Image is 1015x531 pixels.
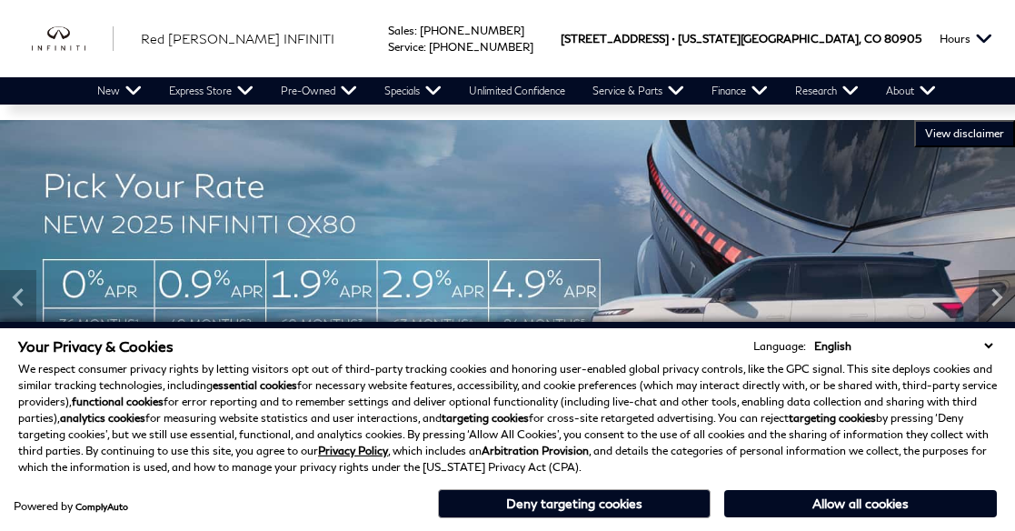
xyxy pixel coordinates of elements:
[84,77,950,105] nav: Main Navigation
[155,77,267,105] a: Express Store
[141,29,334,48] a: Red [PERSON_NAME] INFINITI
[872,77,950,105] a: About
[388,40,423,54] span: Service
[141,31,334,46] span: Red [PERSON_NAME] INFINITI
[753,341,806,352] div: Language:
[388,24,414,37] span: Sales
[75,501,128,512] a: ComplyAuto
[438,489,711,518] button: Deny targeting cookies
[925,126,1004,141] span: VIEW DISCLAIMER
[724,490,997,517] button: Allow all cookies
[698,77,781,105] a: Finance
[267,77,371,105] a: Pre-Owned
[442,411,529,425] strong: targeting cookies
[414,24,417,37] span: :
[429,40,533,54] a: [PHONE_NUMBER]
[32,26,114,51] a: infiniti
[18,361,997,476] p: We respect consumer privacy rights by letting visitors opt out of third-party tracking cookies an...
[455,77,579,105] a: Unlimited Confidence
[72,395,164,408] strong: functional cookies
[371,77,455,105] a: Specials
[979,270,1015,325] div: Next
[914,120,1015,147] button: VIEW DISCLAIMER
[14,501,128,512] div: Powered by
[579,77,698,105] a: Service & Parts
[32,26,114,51] img: INFINITI
[423,40,426,54] span: :
[561,32,921,45] a: [STREET_ADDRESS] • [US_STATE][GEOGRAPHIC_DATA], CO 80905
[810,337,997,355] select: Language Select
[420,24,524,37] a: [PHONE_NUMBER]
[781,77,872,105] a: Research
[213,378,297,392] strong: essential cookies
[18,337,174,355] span: Your Privacy & Cookies
[60,411,145,425] strong: analytics cookies
[482,444,589,457] strong: Arbitration Provision
[789,411,876,425] strong: targeting cookies
[318,444,388,457] a: Privacy Policy
[84,77,155,105] a: New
